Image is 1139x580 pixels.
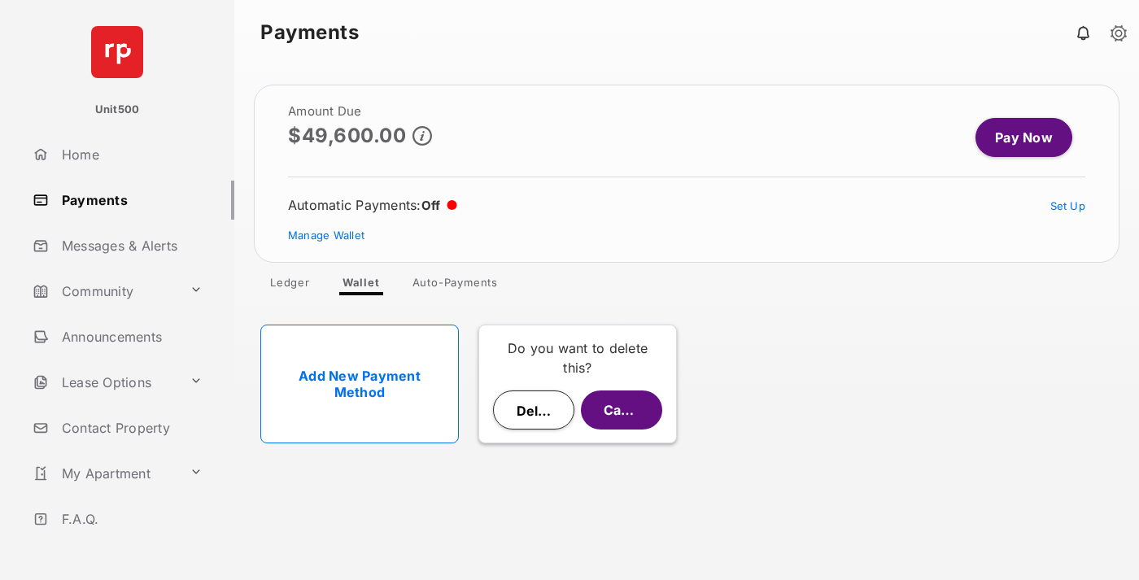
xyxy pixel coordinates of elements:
span: Delete [517,403,559,419]
a: Community [26,272,183,311]
a: Set Up [1050,199,1086,212]
a: Payments [26,181,234,220]
p: Do you want to delete this? [492,338,663,377]
a: Contact Property [26,408,234,447]
a: Auto-Payments [399,276,511,295]
a: Manage Wallet [288,229,364,242]
div: Automatic Payments : [288,197,457,213]
strong: Payments [260,23,359,42]
p: $49,600.00 [288,124,406,146]
button: Delete [493,390,574,430]
a: Announcements [26,317,234,356]
span: Cancel [604,402,648,418]
a: Add New Payment Method [260,325,459,443]
p: Unit500 [95,102,140,118]
h2: Amount Due [288,105,432,118]
a: Home [26,135,234,174]
a: Lease Options [26,363,183,402]
button: Cancel [581,390,662,430]
a: Wallet [329,276,393,295]
span: Off [421,198,441,213]
a: Messages & Alerts [26,226,234,265]
a: F.A.Q. [26,499,234,539]
img: svg+xml;base64,PHN2ZyB4bWxucz0iaHR0cDovL3d3dy53My5vcmcvMjAwMC9zdmciIHdpZHRoPSI2NCIgaGVpZ2h0PSI2NC... [91,26,143,78]
a: My Apartment [26,454,183,493]
a: Ledger [257,276,323,295]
